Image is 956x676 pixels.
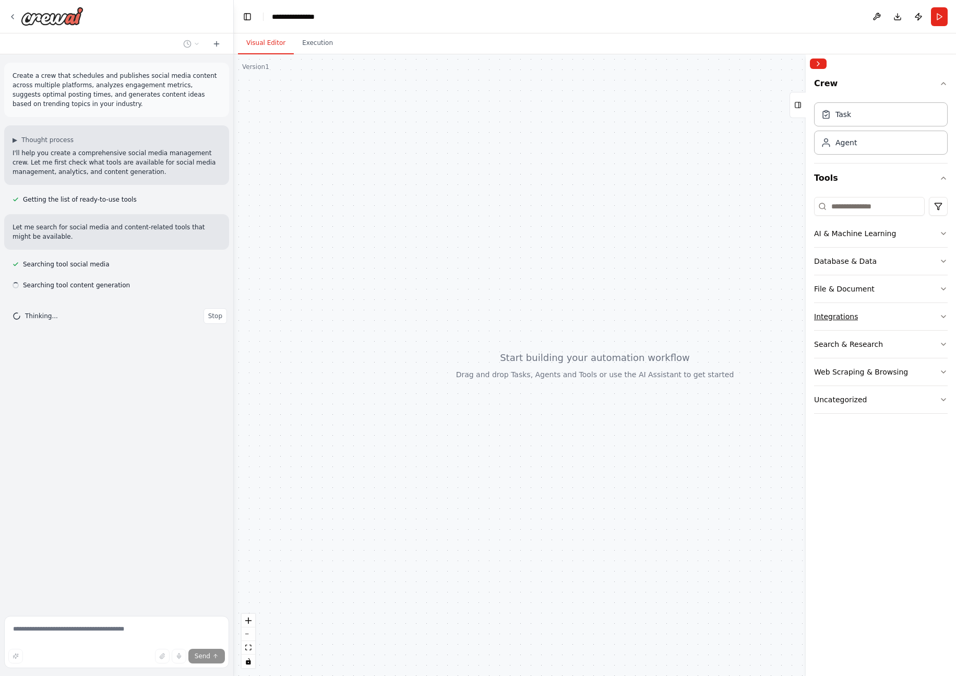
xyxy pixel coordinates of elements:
[814,394,867,405] div: Uncategorized
[242,641,255,655] button: fit view
[208,312,222,320] span: Stop
[13,148,221,177] p: I'll help you create a comprehensive social media management crew. Let me first check what tools ...
[814,386,948,413] button: Uncategorized
[814,303,948,330] button: Integrations
[814,275,948,302] button: File & Document
[13,136,17,144] span: ▶
[810,59,827,69] button: Collapse right sidebar
[242,627,255,641] button: zoom out
[814,256,877,266] div: Database & Data
[238,32,294,54] button: Visual Editor
[25,312,58,320] span: Thinking...
[13,136,74,144] button: ▶Thought process
[814,73,948,98] button: Crew
[172,649,186,663] button: Click to speak your automation idea
[814,228,896,239] div: AI & Machine Learning
[835,109,851,120] div: Task
[835,137,857,148] div: Agent
[814,284,875,294] div: File & Document
[8,649,23,663] button: Improve this prompt
[814,339,883,349] div: Search & Research
[814,311,858,322] div: Integrations
[814,220,948,247] button: AI & Machine Learning
[242,655,255,668] button: toggle interactivity
[272,11,326,22] nav: breadcrumb
[204,308,227,324] button: Stop
[240,9,255,24] button: Hide left sidebar
[23,260,110,269] span: Searching tool social media
[13,71,221,109] p: Create a crew that schedules and publishes social media content across multiple platforms, analyz...
[814,193,948,422] div: Tools
[195,652,210,660] span: Send
[802,54,810,676] button: Toggle Sidebar
[814,164,948,193] button: Tools
[242,614,255,627] button: zoom in
[294,32,341,54] button: Execution
[814,98,948,163] div: Crew
[242,63,269,71] div: Version 1
[242,614,255,668] div: React Flow controls
[21,136,74,144] span: Thought process
[814,367,908,377] div: Web Scraping & Browsing
[23,281,130,289] span: Searching tool content generation
[23,195,137,204] span: Getting the list of ready-to-use tools
[179,38,204,50] button: Switch to previous chat
[155,649,170,663] button: Upload files
[814,248,948,275] button: Database & Data
[208,38,225,50] button: Start a new chat
[13,223,221,241] p: Let me search for social media and content-related tools that might be available.
[814,331,948,358] button: Search & Research
[21,7,83,26] img: Logo
[188,649,225,663] button: Send
[814,358,948,386] button: Web Scraping & Browsing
